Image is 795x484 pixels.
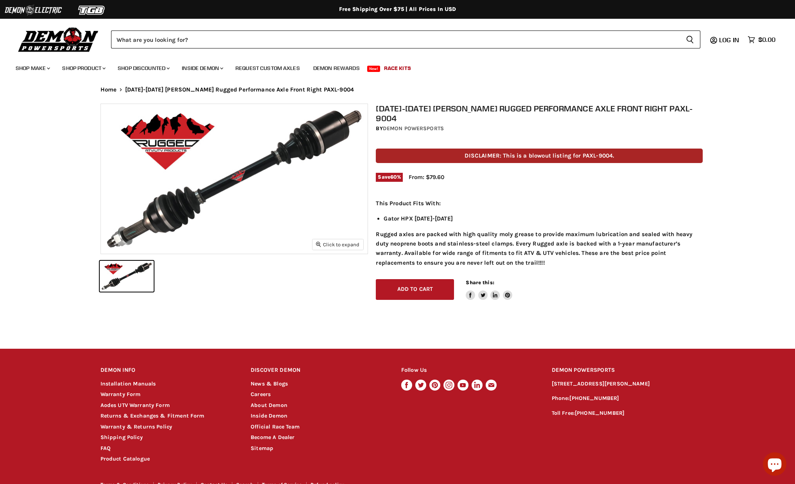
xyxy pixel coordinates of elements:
[100,361,236,380] h2: DEMON INFO
[397,286,433,292] span: Add to cart
[100,380,156,387] a: Installation Manuals
[680,30,700,48] button: Search
[100,445,111,452] a: FAQ
[4,3,63,18] img: Demon Electric Logo 2
[376,173,403,181] span: Save %
[85,86,711,93] nav: Breadcrumbs
[10,60,55,76] a: Shop Make
[761,452,789,478] inbox-online-store-chat: Shopify online store chat
[552,361,695,380] h2: DEMON POWERSPORTS
[316,242,359,247] span: Click to expand
[100,402,170,409] a: Aodes UTV Warranty Form
[575,410,625,416] a: [PHONE_NUMBER]
[101,104,368,254] img: 2010-2013 John Deere Rugged Performance Axle Front Right PAXL-9004
[376,199,703,267] div: Rugged axles are packed with high quality moly grease to provide maximum lubrication and sealed w...
[251,380,288,387] a: News & Blogs
[100,423,172,430] a: Warranty & Returns Policy
[758,36,775,43] span: $0.00
[251,391,271,398] a: Careers
[744,34,779,45] a: $0.00
[100,412,205,419] a: Returns & Exchanges & Fitment Form
[251,402,287,409] a: About Demon
[100,434,143,441] a: Shipping Policy
[251,412,287,419] a: Inside Demon
[552,409,695,418] p: Toll Free:
[376,124,703,133] div: by
[100,391,141,398] a: Warranty Form
[100,86,117,93] a: Home
[16,25,101,53] img: Demon Powersports
[111,30,700,48] form: Product
[376,199,703,208] p: This Product Fits With:
[376,104,703,123] h1: [DATE]-[DATE] [PERSON_NAME] Rugged Performance Axle Front Right PAXL-9004
[384,214,703,223] li: Gator HPX [DATE]-[DATE]
[251,361,386,380] h2: DISCOVER DEMON
[376,149,703,163] p: DISCLAIMER: This is a blowout listing for PAXL-9004.
[719,36,739,44] span: Log in
[100,261,154,292] button: 2010-2013 John Deere Rugged Performance Axle Front Right PAXL-9004 thumbnail
[552,380,695,389] p: [STREET_ADDRESS][PERSON_NAME]
[251,434,294,441] a: Become A Dealer
[112,60,174,76] a: Shop Discounted
[378,60,417,76] a: Race Kits
[716,36,744,43] a: Log in
[383,125,444,132] a: Demon Powersports
[85,6,711,13] div: Free Shipping Over $75 | All Prices In USD
[401,361,537,380] h2: Follow Us
[63,3,121,18] img: TGB Logo 2
[466,280,494,285] span: Share this:
[312,239,363,250] button: Click to expand
[251,423,300,430] a: Official Race Team
[552,394,695,403] p: Phone:
[376,279,454,300] button: Add to cart
[569,395,619,402] a: [PHONE_NUMBER]
[176,60,228,76] a: Inside Demon
[390,174,397,180] span: 60
[466,279,512,300] aside: Share this:
[307,60,366,76] a: Demon Rewards
[10,57,773,76] ul: Main menu
[367,66,380,72] span: New!
[409,174,444,181] span: From: $79.60
[56,60,110,76] a: Shop Product
[251,445,273,452] a: Sitemap
[230,60,306,76] a: Request Custom Axles
[111,30,680,48] input: Search
[125,86,354,93] span: [DATE]-[DATE] [PERSON_NAME] Rugged Performance Axle Front Right PAXL-9004
[100,455,150,462] a: Product Catalogue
